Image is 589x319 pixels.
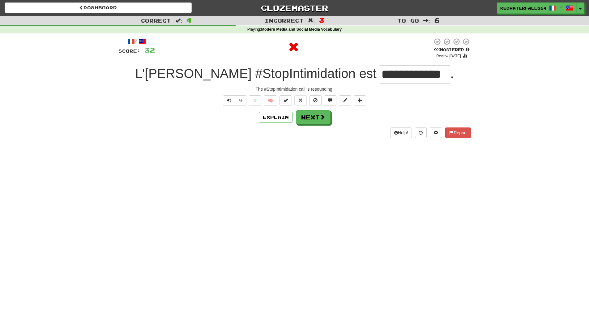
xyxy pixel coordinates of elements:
[324,95,336,106] button: Discuss sentence (alt+u)
[390,127,412,138] button: Help!
[175,18,182,23] span: :
[339,95,351,106] button: Edit sentence (alt+d)
[261,27,342,32] strong: Modern Media and Social Media Vocabulary
[397,17,419,24] span: To go
[500,5,546,11] span: RedWaterfall8640
[223,95,235,106] button: Play sentence audio (ctl+space)
[294,95,307,106] button: Reset to 0% Mastered (alt+r)
[141,17,171,24] span: Correct
[235,95,247,106] button: ½
[308,18,315,23] span: :
[423,18,430,23] span: :
[445,127,471,138] button: Report
[118,38,155,45] div: /
[497,2,577,14] a: RedWaterfall8640 /
[259,112,293,123] button: Explain
[296,110,331,124] button: Next
[186,16,192,24] span: 4
[144,46,155,54] span: 32
[450,66,454,81] span: .
[280,95,292,106] button: Set this sentence to 100% Mastered (alt+m)
[201,2,388,13] a: Clozemaster
[222,95,247,106] div: Text-to-speech controls
[5,2,192,13] a: Dashboard
[135,66,252,81] span: L'[PERSON_NAME]
[359,66,377,81] span: est
[255,66,356,81] span: #StopIntimidation
[118,86,471,92] div: The #StopIntimidation call is resounding.
[319,16,324,24] span: 3
[118,48,141,54] span: Score:
[354,95,366,106] button: Add to collection (alt+a)
[434,16,440,24] span: 6
[264,95,277,106] button: 🧠
[560,5,563,9] span: /
[265,17,304,24] span: Incorrect
[433,47,471,53] div: Mastered
[436,54,461,58] small: Review: [DATE]
[249,95,261,106] button: Favorite sentence (alt+f)
[309,95,322,106] button: Ignore sentence (alt+i)
[434,47,440,52] span: 0 %
[415,127,427,138] button: Round history (alt+y)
